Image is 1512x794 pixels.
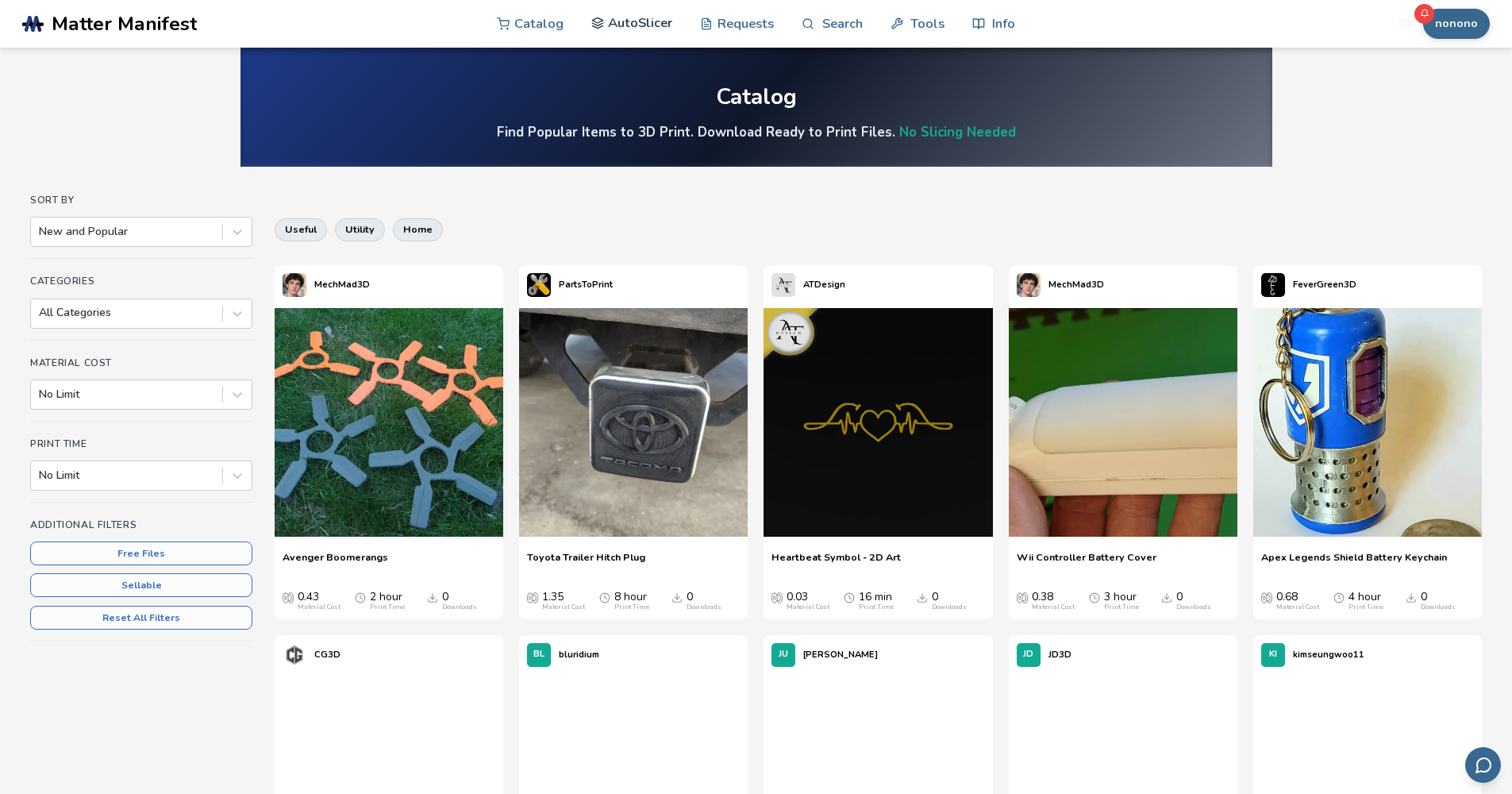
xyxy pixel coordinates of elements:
a: Apex Legends Shield Battery Keychain [1261,551,1447,575]
a: CG3D's profileCG3D [275,635,348,675]
div: 0 [442,591,477,611]
button: useful [275,218,327,241]
button: Free Files [30,542,252,565]
span: Average Cost [283,591,294,603]
span: Downloads [1406,591,1417,603]
div: Downloads [1421,603,1456,611]
p: JD3D [1048,646,1071,663]
a: Toyota Trailer Hitch Plug [527,551,645,575]
h4: Sort By [30,195,252,206]
div: Material Cost [1032,603,1075,611]
img: FeverGreen3D's profile [1261,273,1285,297]
div: 8 hour [614,591,649,611]
div: Downloads [687,603,721,611]
p: PartsToPrint [559,276,613,293]
div: Print Time [1348,603,1383,611]
span: Average Cost [1017,591,1028,603]
div: 3 hour [1104,591,1139,611]
div: Print Time [614,603,649,611]
input: No Limit [39,469,42,482]
input: No Limit [39,388,42,401]
button: home [393,218,443,241]
img: MechMad3D's profile [1017,273,1041,297]
span: Matter Manifest [52,13,197,35]
div: Print Time [1104,603,1139,611]
span: Average Cost [1261,591,1272,603]
p: MechMad3D [314,276,370,293]
img: ATDesign's profile [771,273,795,297]
p: kimseungwoo11 [1293,646,1364,663]
div: 0 [1176,591,1211,611]
button: nonono [1423,9,1490,39]
span: Downloads [427,591,438,603]
h4: Find Popular Items to 3D Print. Download Ready to Print Files. [497,123,1016,141]
div: Catalog [716,85,797,110]
span: Average Print Time [1333,591,1345,603]
a: No Slicing Needed [899,123,1016,141]
div: 0 [932,591,967,611]
div: Print Time [370,603,405,611]
span: JD [1023,649,1033,660]
button: utility [335,218,385,241]
p: MechMad3D [1048,276,1104,293]
span: Average Print Time [599,591,610,603]
p: ATDesign [803,276,845,293]
div: 0 [687,591,721,611]
img: MechMad3D's profile [283,273,306,297]
p: CG3D [314,646,340,663]
span: Average Cost [771,591,783,603]
h4: Categories [30,276,252,287]
a: MechMad3D's profileMechMad3D [1009,265,1112,305]
div: Print Time [859,603,894,611]
h4: Additional Filters [30,519,252,530]
button: Reset All Filters [30,606,252,630]
span: JU [779,649,788,660]
span: Average Print Time [355,591,366,603]
div: Material Cost [1276,603,1319,611]
div: 4 hour [1348,591,1383,611]
div: Downloads [1176,603,1211,611]
span: Average Print Time [844,591,855,603]
div: Material Cost [298,603,340,611]
a: MechMad3D's profileMechMad3D [275,265,378,305]
img: PartsToPrint's profile [527,273,551,297]
div: 2 hour [370,591,405,611]
span: Downloads [917,591,928,603]
div: Downloads [932,603,967,611]
span: Downloads [1161,591,1172,603]
span: Average Cost [527,591,538,603]
a: FeverGreen3D's profileFeverGreen3D [1253,265,1364,305]
div: Material Cost [542,603,585,611]
div: Material Cost [787,603,829,611]
a: Avenger Boomerangs [283,551,388,575]
span: KI [1269,649,1277,660]
div: 0.43 [298,591,340,611]
h4: Print Time [30,438,252,449]
input: New and Popular [39,225,42,238]
div: 16 min [859,591,894,611]
span: Average Print Time [1089,591,1100,603]
div: 0.68 [1276,591,1319,611]
a: ATDesign's profileATDesign [764,265,853,305]
p: FeverGreen3D [1293,276,1356,293]
span: BL [533,649,544,660]
div: 0 [1421,591,1456,611]
h4: Material Cost [30,357,252,368]
div: Downloads [442,603,477,611]
button: Sellable [30,573,252,597]
div: 1.35 [542,591,585,611]
input: All Categories [39,306,42,319]
p: [PERSON_NAME] [803,646,878,663]
a: Heartbeat Symbol - 2D Art [771,551,901,575]
img: CG3D's profile [283,643,306,667]
a: PartsToPrint's profilePartsToPrint [519,265,621,305]
span: Wii Controller Battery Cover [1017,551,1156,575]
div: 0.38 [1032,591,1075,611]
button: Send feedback via email [1465,747,1501,783]
div: 0.03 [787,591,829,611]
span: Downloads [671,591,683,603]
